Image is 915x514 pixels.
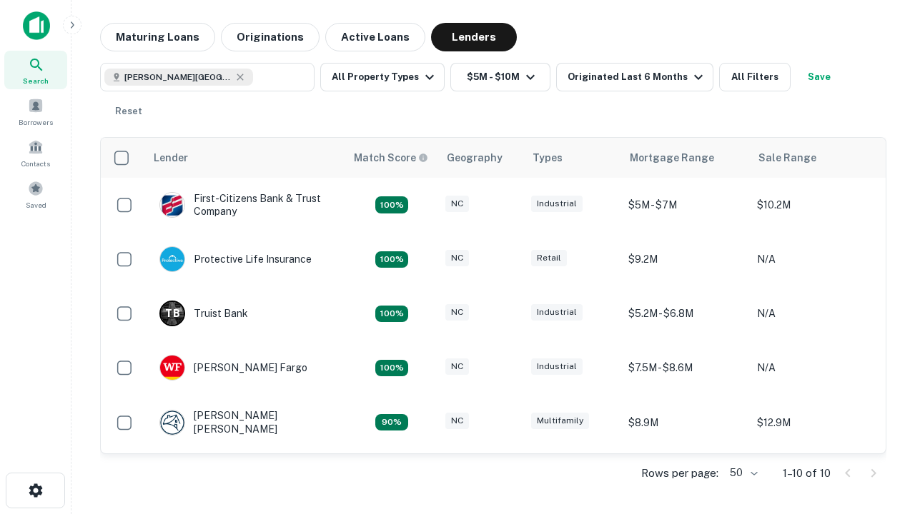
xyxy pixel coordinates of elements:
[19,116,53,128] span: Borrowers
[375,360,408,377] div: Matching Properties: 2, hasApolloMatch: undefined
[26,199,46,211] span: Saved
[375,196,408,213] div: Matching Properties: 2, hasApolloMatch: undefined
[159,246,312,272] div: Protective Life Insurance
[750,395,879,449] td: $12.9M
[445,304,469,321] div: NC
[531,358,583,375] div: Industrial
[758,149,816,166] div: Sale Range
[160,356,184,380] img: picture
[160,410,184,435] img: picture
[375,414,408,431] div: Matching Properties: 1, hasApolloMatch: undefined
[844,354,915,423] iframe: Chat Widget
[160,247,184,271] img: picture
[431,23,517,51] button: Lenders
[438,138,524,178] th: Geography
[100,23,215,51] button: Maturing Loans
[159,409,331,435] div: [PERSON_NAME] [PERSON_NAME]
[4,51,67,89] a: Search
[4,92,67,131] a: Borrowers
[4,133,67,172] a: Contacts
[621,178,750,232] td: $5M - $7M
[375,306,408,323] div: Matching Properties: 3, hasApolloMatch: undefined
[621,450,750,504] td: $6.2M
[531,196,583,212] div: Industrial
[375,251,408,268] div: Matching Properties: 2, hasApolloMatch: undefined
[750,232,879,286] td: N/A
[154,149,188,166] div: Lender
[221,23,320,51] button: Originations
[630,149,714,166] div: Mortgage Range
[531,304,583,321] div: Industrial
[145,138,345,178] th: Lender
[354,150,428,166] div: Capitalize uses an advanced AI algorithm to match your search with the best lender. The match sco...
[524,138,621,178] th: Types
[445,250,469,266] div: NC
[450,63,550,91] button: $5M - $10M
[21,158,50,169] span: Contacts
[621,232,750,286] td: $9.2M
[621,138,750,178] th: Mortgage Range
[23,75,49,86] span: Search
[621,395,750,449] td: $8.9M
[23,11,50,40] img: capitalize-icon.png
[641,465,718,482] p: Rows per page:
[106,97,152,126] button: Reset
[447,149,503,166] div: Geography
[354,150,425,166] h6: Match Score
[165,306,179,321] p: T B
[159,301,248,326] div: Truist Bank
[783,465,831,482] p: 1–10 of 10
[621,286,750,341] td: $5.2M - $6.8M
[345,138,438,178] th: Capitalize uses an advanced AI algorithm to match your search with the best lender. The match sco...
[533,149,563,166] div: Types
[531,250,567,266] div: Retail
[4,175,67,213] a: Saved
[531,413,589,429] div: Multifamily
[796,63,842,91] button: Save your search to get updates of matches that match your search criteria.
[750,178,879,232] td: $10.2M
[750,286,879,341] td: N/A
[445,413,469,429] div: NC
[160,193,184,217] img: picture
[719,63,791,91] button: All Filters
[556,63,713,91] button: Originated Last 6 Months
[325,23,425,51] button: Active Loans
[124,71,232,84] span: [PERSON_NAME][GEOGRAPHIC_DATA], [GEOGRAPHIC_DATA]
[750,138,879,178] th: Sale Range
[320,63,445,91] button: All Property Types
[621,341,750,395] td: $7.5M - $8.6M
[159,355,307,381] div: [PERSON_NAME] Fargo
[724,463,760,483] div: 50
[568,69,707,86] div: Originated Last 6 Months
[445,196,469,212] div: NC
[750,341,879,395] td: N/A
[445,358,469,375] div: NC
[750,450,879,504] td: N/A
[159,192,331,218] div: First-citizens Bank & Trust Company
